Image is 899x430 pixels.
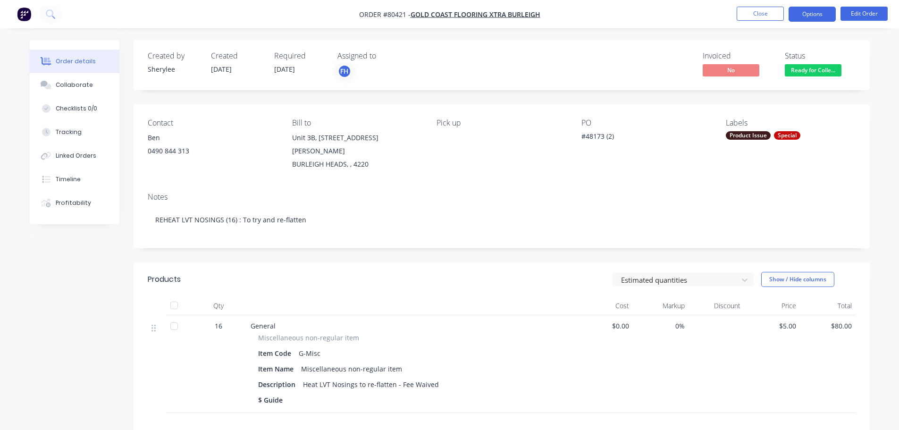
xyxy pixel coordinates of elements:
button: Options [789,7,836,22]
div: Invoiced [703,51,773,60]
div: REHEAT LVT NOSINGS (16) : To try and re-flatten [148,205,856,234]
div: #48173 (2) [581,131,699,144]
button: Profitability [30,191,119,215]
div: Checklists 0/0 [56,104,97,113]
div: Miscellaneous non-regular item [297,362,406,376]
span: $80.00 [804,321,852,331]
button: Close [737,7,784,21]
div: G-Misc [295,346,324,360]
div: Heat LVT Nosings to re-flatten - Fee Waived [299,378,443,391]
div: 0490 844 313 [148,144,277,158]
div: Created by [148,51,200,60]
div: BURLEIGH HEADS, , 4220 [292,158,421,171]
div: Bill to [292,118,421,127]
span: $0.00 [581,321,629,331]
div: $ Guide [258,393,286,407]
span: General [251,321,276,330]
span: $5.00 [748,321,796,331]
div: Qty [190,296,247,315]
div: Products [148,274,181,285]
button: Tracking [30,120,119,144]
div: Item Code [258,346,295,360]
div: Notes [148,193,856,202]
div: Discount [689,296,744,315]
div: Special [774,131,800,140]
button: Order details [30,50,119,73]
div: Labels [726,118,855,127]
div: Assigned to [337,51,432,60]
div: Collaborate [56,81,93,89]
img: Factory [17,7,31,21]
div: Ben [148,131,277,144]
a: Gold Coast Flooring Xtra Burleigh [411,10,540,19]
div: Required [274,51,326,60]
div: Order details [56,57,96,66]
span: [DATE] [211,65,232,74]
button: Checklists 0/0 [30,97,119,120]
div: Item Name [258,362,297,376]
span: No [703,64,759,76]
div: Price [744,296,800,315]
div: Total [800,296,856,315]
div: Sherylee [148,64,200,74]
button: Ready for Colle... [785,64,841,78]
div: PO [581,118,711,127]
div: Linked Orders [56,152,96,160]
div: Markup [633,296,689,315]
button: Timeline [30,168,119,191]
button: FH [337,64,352,78]
button: Linked Orders [30,144,119,168]
div: Contact [148,118,277,127]
div: Timeline [56,175,81,184]
div: Status [785,51,856,60]
div: Pick up [437,118,566,127]
button: Show / Hide columns [761,272,834,287]
div: Profitability [56,199,91,207]
span: Miscellaneous non-regular item [258,333,359,343]
div: Cost [577,296,633,315]
div: Unit 3B, [STREET_ADDRESS][PERSON_NAME] [292,131,421,158]
span: 0% [637,321,685,331]
span: 16 [215,321,222,331]
span: Ready for Colle... [785,64,841,76]
div: Created [211,51,263,60]
div: Description [258,378,299,391]
div: Tracking [56,128,82,136]
div: Product Issue [726,131,771,140]
span: [DATE] [274,65,295,74]
button: Collaborate [30,73,119,97]
button: Edit Order [840,7,888,21]
span: Order #80421 - [359,10,411,19]
div: Ben0490 844 313 [148,131,277,161]
div: Unit 3B, [STREET_ADDRESS][PERSON_NAME]BURLEIGH HEADS, , 4220 [292,131,421,171]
